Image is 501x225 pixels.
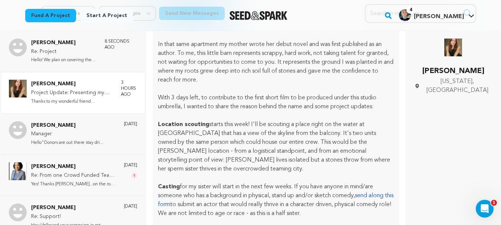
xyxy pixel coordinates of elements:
[399,9,411,21] img: eadefbd78977f432.jpg
[31,171,116,180] p: Re: From one Crowd Funded Team to Another...
[124,121,137,127] p: [DATE]
[491,200,497,206] span: 1
[9,39,27,56] img: Yvette Orrson Photo
[131,173,137,179] span: 1
[444,39,462,56] img: Cerridwyn McCaffrey Photo
[25,9,76,22] a: Fund a project
[398,8,476,23] span: Emery J.'s Profile
[31,97,113,106] p: Thanks to my wonderful friend [PERSON_NAME]...
[31,47,97,56] p: Re: Project
[31,130,103,139] p: Manager
[105,39,137,50] p: 8 seconds ago
[31,56,97,64] p: Hello! We plan on covering the fees...
[31,121,103,130] p: [PERSON_NAME]
[80,9,133,22] a: Start a project
[399,9,464,21] div: Emery J.'s Profile
[121,80,138,97] p: 3 hours ago
[230,11,288,20] a: Seed&Spark Homepage
[31,204,104,212] p: [PERSON_NAME]
[9,121,27,139] img: Sarah Joy Photo
[31,162,116,171] p: [PERSON_NAME]
[31,39,97,47] p: [PERSON_NAME]
[31,180,116,189] p: Yes! Thanks [PERSON_NAME]...on the road to...
[158,182,394,218] p: for my sister will start in the next few weeks. If you have anyone in mind/are someone who has a ...
[9,80,27,97] img: Cerridwyn McCaffrey Photo
[9,162,27,180] img: Cheryl Warren Photo
[158,184,180,190] strong: Casting
[414,14,464,20] span: [PERSON_NAME]
[476,200,494,218] iframe: Intercom live chat
[158,122,209,128] strong: Location scouting
[415,65,492,77] p: [PERSON_NAME]
[31,212,104,221] p: Re: Support!
[31,139,103,147] p: Hello"Donors are out there stay dri...
[158,93,394,111] p: With 3 days left, to contribute to the first short film to be produced under this studio umbrella...
[9,204,27,221] img: Mariana Hutchinson Photo
[423,77,492,95] span: [US_STATE], [GEOGRAPHIC_DATA]
[158,120,394,173] p: starts this week! I'll be scouting a place right on the water at [GEOGRAPHIC_DATA] that has a vie...
[230,11,288,20] img: Seed&Spark Logo Dark Mode
[158,40,394,85] p: In that same apartment my mother wrote her debut novel and was first published as an author. To m...
[398,8,476,21] a: Emery J.'s Profile
[158,193,393,208] a: send along this form
[124,162,137,168] p: [DATE]
[31,80,113,89] p: [PERSON_NAME]
[124,204,137,209] p: [DATE]
[406,6,415,14] span: 4
[31,89,113,97] p: Project Update: Presenting my studio logo & project updates!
